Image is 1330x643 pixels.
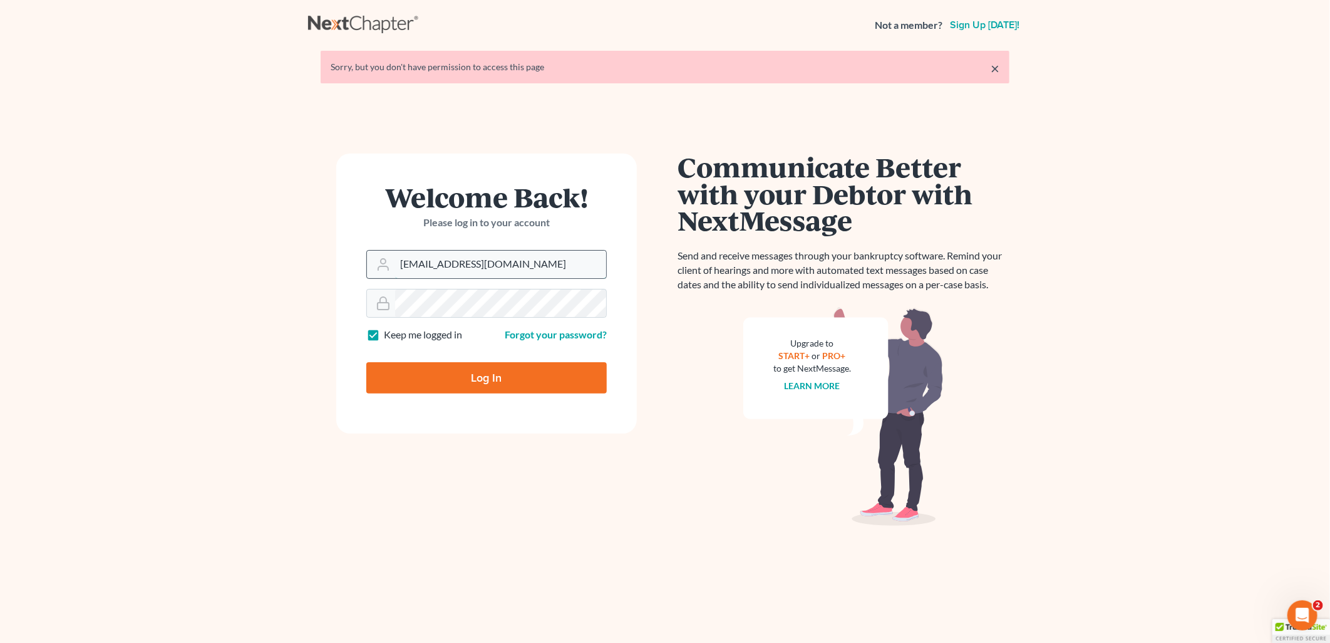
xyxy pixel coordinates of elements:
a: Forgot your password? [505,328,607,340]
img: nextmessage_bg-59042aed3d76b12b5cd301f8e5b87938c9018125f34e5fa2b7a6b67550977c72.svg [743,307,944,526]
label: Keep me logged in [384,328,462,342]
span: 2 [1313,600,1323,610]
h1: Communicate Better with your Debtor with NextMessage [678,154,1009,234]
div: TrustedSite Certified [1272,619,1330,643]
span: or [812,350,821,361]
a: PRO+ [823,350,846,361]
div: Upgrade to [773,337,851,350]
a: Sign up [DATE]! [947,20,1022,30]
a: × [991,61,999,76]
div: to get NextMessage. [773,362,851,375]
p: Send and receive messages through your bankruptcy software. Remind your client of hearings and mo... [678,249,1009,292]
a: START+ [779,350,810,361]
h1: Welcome Back! [366,184,607,211]
iframe: Intercom live chat [1287,600,1317,630]
input: Email Address [395,251,606,278]
input: Log In [366,362,607,394]
a: Learn more [785,380,840,391]
div: Sorry, but you don't have permission to access this page [331,61,999,73]
p: Please log in to your account [366,216,607,230]
strong: Not a member? [875,18,942,33]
